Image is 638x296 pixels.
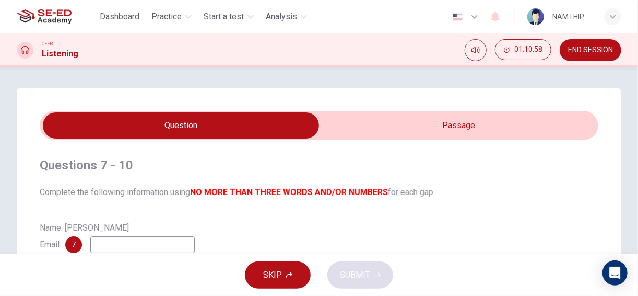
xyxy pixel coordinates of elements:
[451,13,464,21] img: en
[72,241,76,248] span: 7
[560,39,621,61] button: END SESSION
[152,10,182,23] span: Practice
[96,7,144,26] button: Dashboard
[190,187,388,197] b: NO MORE THAN THREE WORDS AND/OR NUMBERS
[200,7,258,26] button: Start a test
[266,10,298,23] span: Analysis
[514,45,542,54] span: 01:10:58
[465,39,487,61] div: Mute
[527,8,544,25] img: Profile picture
[42,48,78,60] h1: Listening
[495,39,551,60] button: 01:10:58
[552,10,592,23] div: NAMTHIP KAEWLAMUL
[204,10,244,23] span: Start a test
[245,261,311,289] button: SKIP
[263,268,282,282] span: SKIP
[40,186,598,199] span: Complete the following information using for each gap.
[262,7,311,26] button: Analysis
[40,223,129,249] span: Name: [PERSON_NAME] Email:
[100,10,139,23] span: Dashboard
[602,260,628,286] div: Open Intercom Messenger
[148,7,196,26] button: Practice
[42,40,53,48] span: CEFR
[17,6,96,27] a: SE-ED Academy logo
[17,6,72,27] img: SE-ED Academy logo
[568,46,613,54] span: END SESSION
[495,39,551,61] div: Hide
[40,157,598,174] h4: Questions 7 - 10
